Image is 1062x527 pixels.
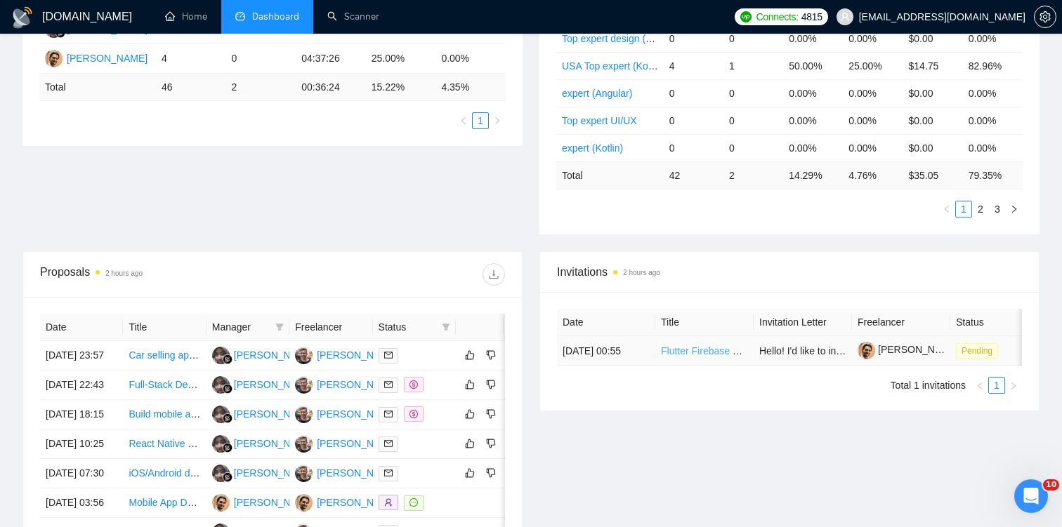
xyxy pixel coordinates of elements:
[664,52,723,79] td: 4
[858,344,959,355] a: [PERSON_NAME]
[45,52,147,63] a: DH[PERSON_NAME]
[465,379,475,390] span: like
[129,438,400,449] a: React Native Developer for Fantasy AI Chat App Development
[295,349,398,360] a: SA[PERSON_NAME]
[465,408,475,420] span: like
[783,25,843,52] td: 0.00%
[903,52,963,79] td: $14.75
[384,469,393,477] span: mail
[156,74,226,101] td: 46
[976,382,984,390] span: left
[783,161,843,189] td: 14.29 %
[223,354,232,364] img: gigradar-bm.png
[123,429,206,459] td: React Native Developer for Fantasy AI Chat App Development
[206,314,289,341] th: Manager
[664,161,723,189] td: 42
[461,376,478,393] button: like
[483,347,499,363] button: dislike
[843,79,903,107] td: 0.00%
[123,400,206,429] td: Build mobile application - Vue/React Native
[1014,479,1048,513] iframe: Intercom live chat
[557,263,1022,281] span: Invitations
[840,12,850,22] span: user
[740,11,752,22] img: upwork-logo.png
[129,349,273,361] a: Car selling app for used and new
[317,347,398,363] div: [PERSON_NAME]
[903,25,963,52] td: $0.00
[223,413,232,423] img: gigradar-bm.png
[455,112,472,129] button: left
[489,112,506,129] button: right
[439,316,453,338] span: filter
[366,44,436,74] td: 25.00%
[483,465,499,481] button: dislike
[664,134,723,161] td: 0
[317,406,398,422] div: [PERSON_NAME]
[723,79,783,107] td: 0
[938,201,955,218] button: left
[295,376,313,394] img: SA
[903,134,963,161] td: $0.00
[472,112,489,129] li: 1
[562,33,800,44] a: Top expert design (Web & Mobile) 0% answers [DATE]
[664,107,723,134] td: 0
[234,406,337,422] div: [PERSON_NAME] Ayra
[489,112,506,129] li: Next Page
[956,201,971,217] a: 1
[165,11,207,22] a: homeHome
[295,437,398,448] a: SA[PERSON_NAME]
[486,408,496,420] span: dislike
[212,319,270,335] span: Manager
[123,371,206,400] td: Full-Stack Development Team Needed for YEducation Project
[903,107,963,134] td: $0.00
[409,380,418,389] span: dollar
[1009,382,1018,390] span: right
[972,201,989,218] li: 2
[123,341,206,371] td: Car selling app for used and new
[557,309,655,336] th: Date
[486,438,496,449] span: dislike
[384,410,393,418] span: mail
[40,429,123,459] td: [DATE] 10:25
[956,345,1004,356] a: Pending
[40,314,123,341] th: Date
[123,314,206,341] th: Title
[783,52,843,79] td: 50.00%
[40,263,273,286] div: Proposals
[442,323,450,331] span: filter
[273,316,287,338] span: filter
[296,74,366,101] td: 00:36:24
[275,323,284,331] span: filter
[212,376,230,394] img: NF
[234,377,337,392] div: [PERSON_NAME] Ayra
[723,134,783,161] td: 0
[461,347,478,363] button: like
[40,371,123,400] td: [DATE] 22:43
[455,112,472,129] li: Previous Page
[801,9,822,25] span: 4815
[556,161,664,189] td: Total
[461,465,478,481] button: like
[295,406,313,423] img: SA
[435,44,506,74] td: 0.00%
[756,9,798,25] span: Connects:
[783,79,843,107] td: 0.00%
[973,201,988,217] a: 2
[891,377,966,394] li: Total 1 invitations
[465,349,475,361] span: like
[938,201,955,218] li: Previous Page
[384,439,393,448] span: mail
[409,498,418,507] span: message
[235,11,245,21] span: dashboard
[843,25,903,52] td: 0.00%
[664,25,723,52] td: 0
[963,25,1023,52] td: 0.00%
[1006,201,1023,218] button: right
[963,79,1023,107] td: 0.00%
[486,349,496,361] span: dislike
[212,465,230,482] img: NF
[461,406,478,422] button: like
[435,74,506,101] td: 4.35 %
[723,52,783,79] td: 1
[212,494,230,512] img: DH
